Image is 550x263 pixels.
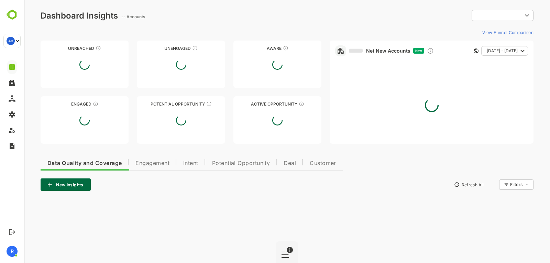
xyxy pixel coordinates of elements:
[16,101,104,107] div: Engaged
[159,161,174,166] span: Intent
[168,45,174,51] div: These accounts have not shown enough engagement and need nurturing
[188,161,246,166] span: Potential Opportunity
[7,37,15,45] div: AC
[16,11,94,21] div: Dashboard Insights
[325,48,386,54] a: Net New Accounts
[260,161,272,166] span: Deal
[3,8,21,21] img: BambooboxLogoMark.f1c84d78b4c51b1a7b5f700c9845e183.svg
[113,101,201,107] div: Potential Opportunity
[23,161,98,166] span: Data Quality and Coverage
[71,45,77,51] div: These accounts have not been engaged with for a defined time period
[275,101,280,107] div: These accounts have open opportunities which might be at any of the Sales Stages
[209,46,297,51] div: Aware
[485,178,509,191] div: Filters
[259,45,264,51] div: These accounts have just entered the buying cycle and need further nurturing
[7,227,16,237] button: Logout
[463,46,494,55] span: [DATE] - [DATE]
[486,182,498,187] div: Filters
[455,27,509,38] button: View Funnel Comparison
[457,46,504,56] button: [DATE] - [DATE]
[209,101,297,107] div: Active Opportunity
[16,46,104,51] div: Unreached
[182,101,188,107] div: These accounts are MQAs and can be passed on to Inside Sales
[7,246,18,257] div: R
[427,179,463,190] button: Refresh All
[97,14,123,19] ag: -- Accounts
[69,101,74,107] div: These accounts are warm, further nurturing would qualify them to MQAs
[111,161,145,166] span: Engagement
[448,9,509,22] div: ​
[113,46,201,51] div: Unengaged
[286,161,312,166] span: Customer
[391,49,398,53] span: New
[403,47,410,54] div: Discover new ICP-fit accounts showing engagement — via intent surges, anonymous website visits, L...
[450,48,454,53] div: This card does not support filter and segments
[16,178,67,191] button: New Insights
